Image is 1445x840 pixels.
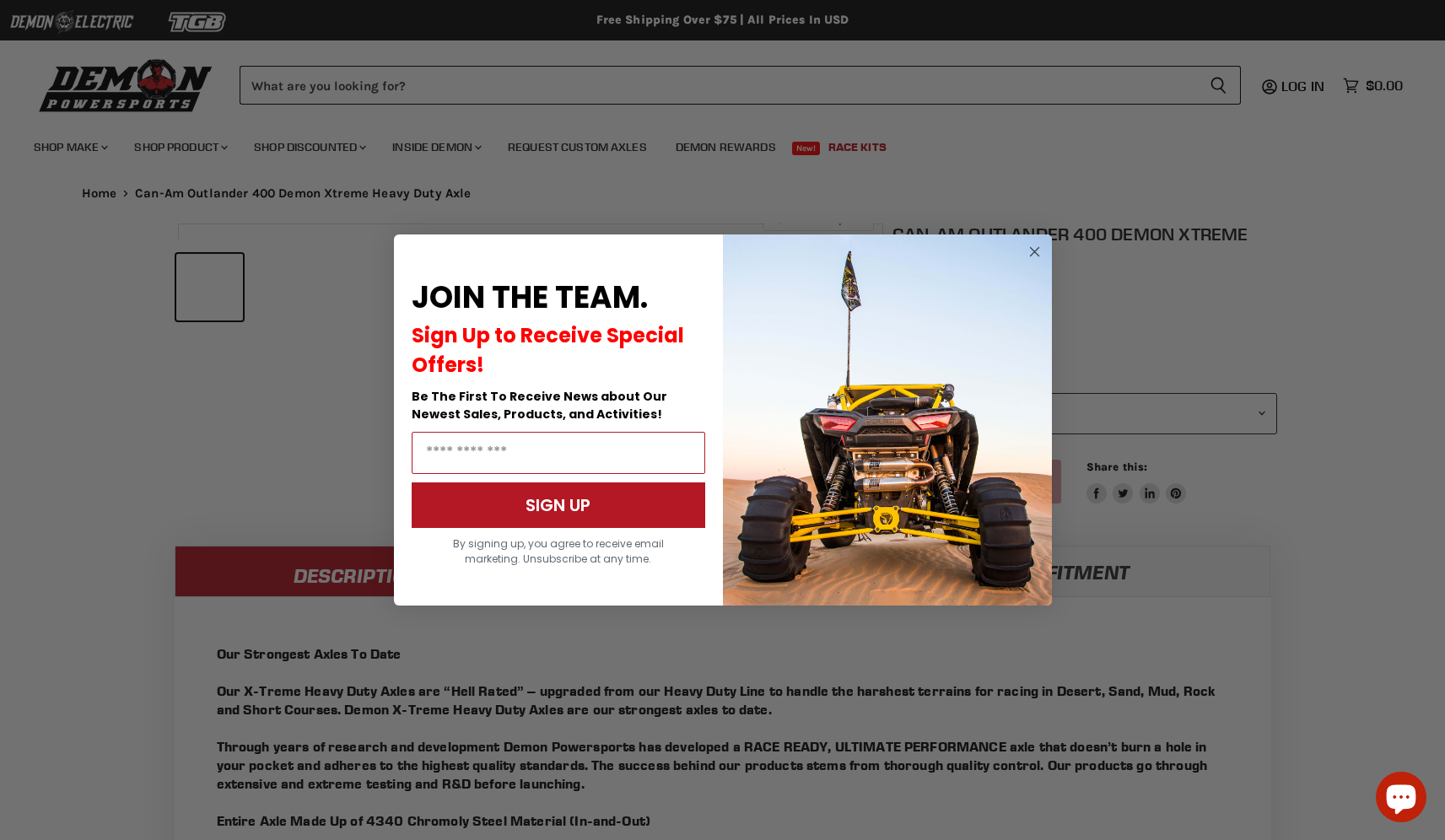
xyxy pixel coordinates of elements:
input: Email Address [412,432,705,474]
img: a9095488-b6e7-41ba-879d-588abfab540b.jpeg [723,234,1052,606]
span: JOIN THE TEAM. [412,276,648,319]
span: By signing up, you agree to receive email marketing. Unsubscribe at any time. [453,536,664,566]
span: Be The First To Receive News about Our Newest Sales, Products, and Activities! [412,388,667,423]
button: SIGN UP [412,482,705,528]
inbox-online-store-chat: Shopify online store chat [1371,772,1432,827]
button: Close dialog [1024,241,1045,262]
span: Sign Up to Receive Special Offers! [412,321,684,379]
